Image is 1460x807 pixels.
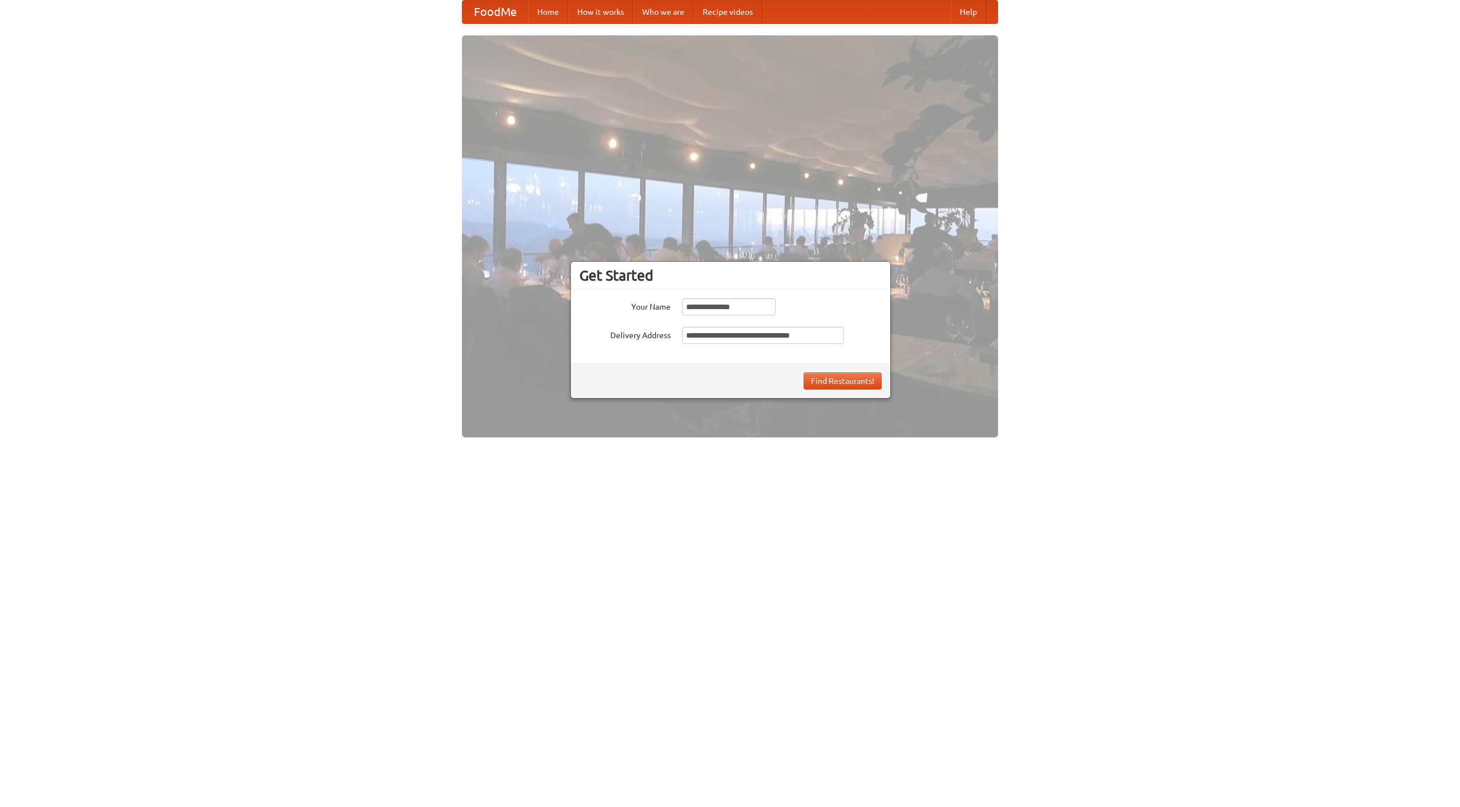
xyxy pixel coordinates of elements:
a: How it works [568,1,633,23]
label: Delivery Address [579,327,671,341]
a: Who we are [633,1,693,23]
a: Home [528,1,568,23]
label: Your Name [579,298,671,313]
a: Help [951,1,986,23]
a: Recipe videos [693,1,762,23]
a: FoodMe [463,1,528,23]
button: Find Restaurants! [804,372,882,390]
h3: Get Started [579,267,882,284]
